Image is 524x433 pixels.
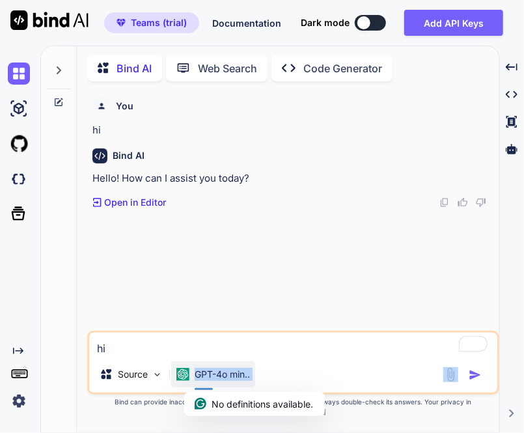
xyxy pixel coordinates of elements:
[8,63,30,85] img: chat
[8,98,30,120] img: ai-studio
[116,100,133,113] h6: You
[104,196,166,209] p: Open in Editor
[476,197,486,208] img: dislike
[92,123,497,138] p: hi
[8,168,30,190] img: darkCloudIdeIcon
[152,369,163,380] img: Pick Models
[195,368,250,381] p: GPT-4o min..
[198,61,257,76] p: Web Search
[104,12,199,33] button: premiumTeams (trial)
[439,197,450,208] img: copy
[10,10,89,30] img: Bind AI
[469,369,482,382] img: icon
[92,171,497,186] p: Hello! How can I assist you today?
[404,10,503,36] button: Add API Keys
[117,61,152,76] p: Bind AI
[301,16,350,29] span: Dark mode
[118,368,148,381] p: Source
[212,16,281,30] button: Documentation
[117,19,126,27] img: premium
[8,133,30,155] img: githubLight
[8,390,30,412] img: settings
[458,197,468,208] img: like
[131,16,187,29] span: Teams (trial)
[89,333,497,356] textarea: To enrich screen reader interactions, please activate Accessibility in Grammarly extension settings
[113,149,145,162] h6: Bind AI
[212,18,281,29] span: Documentation
[176,368,189,381] img: GPT-4o mini
[303,61,382,76] p: Code Generator
[443,367,458,382] img: attachment
[87,397,499,417] p: Bind can provide inaccurate information, including about people. Always double-check its answers....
